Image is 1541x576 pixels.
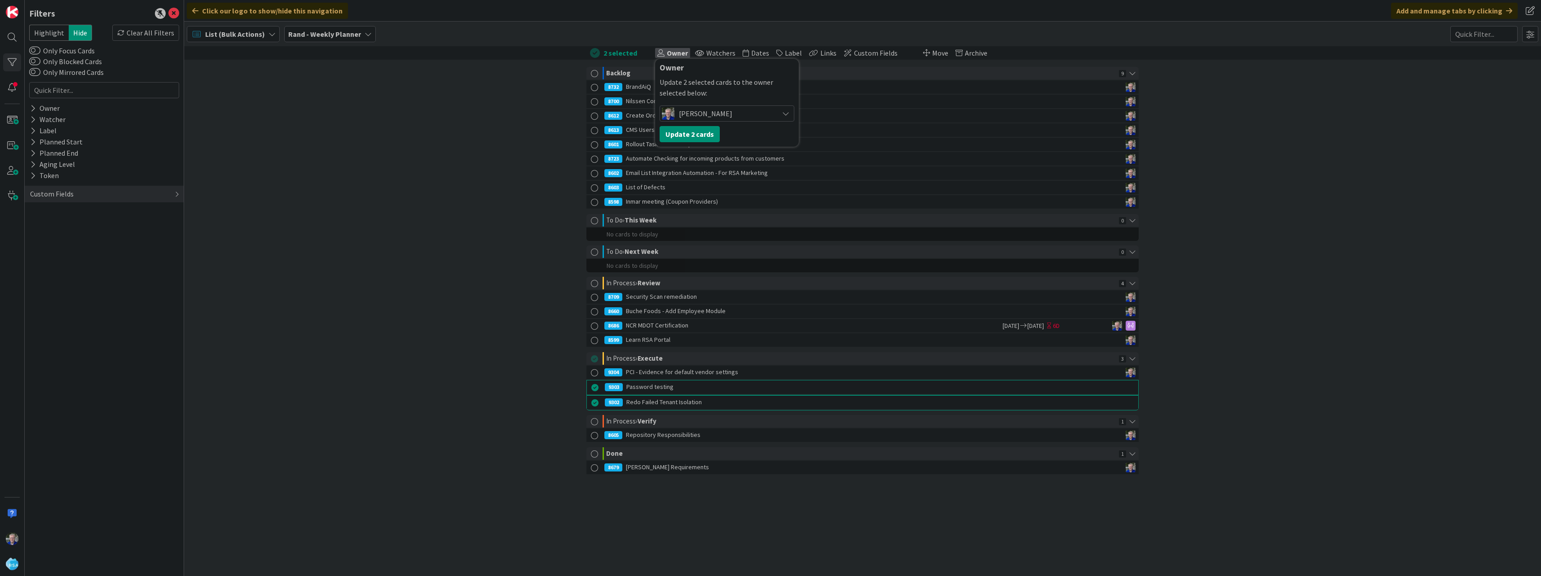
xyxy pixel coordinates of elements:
b: Next Week [625,247,658,256]
div: 8612 [604,112,622,120]
b: Execute [638,354,663,362]
div: Custom Fields [29,188,75,200]
div: 8686 [604,322,622,330]
div: Label [29,125,57,136]
img: RT [1126,463,1136,472]
img: RT [1126,125,1136,135]
div: Add and manage tabs by clicking [1391,3,1518,19]
a: 8599Learn RSA PortalRT [586,333,1139,347]
div: 8601 [604,140,622,148]
div: 8605 [604,431,622,439]
div: 8723 [604,155,622,163]
span: Links [820,48,837,57]
div: Repository Responsibilities [604,428,1060,442]
div: NCR MDOT Certification [604,319,1001,332]
a: 8612Create Order Completion GateRT [586,109,1139,122]
div: 6D [1053,321,1060,331]
div: 8732 [604,83,622,91]
img: RT [1126,197,1136,207]
div: Filters [29,7,55,20]
span: Custom Fields [854,48,898,57]
img: RT [1126,367,1136,377]
span: Move [932,48,948,57]
b: Verify [638,417,656,425]
div: Owner [660,63,794,72]
img: avatar [6,558,18,570]
a: 8709Security Scan remediationRT [586,290,1139,304]
div: No cards to display [586,259,1139,272]
input: Quick Filter... [29,82,179,98]
div: Click our logo to show/hide this navigation [187,3,348,19]
span: Dates [751,48,769,57]
button: Update 2 cards [660,126,720,142]
div: Owner [29,103,61,114]
b: Backlog [606,69,630,77]
img: RT [1126,430,1136,440]
div: Redo Failed Tenant Isolation [605,396,1059,409]
div: 9302 [605,398,623,406]
div: Clear All Filters [112,25,179,41]
div: CMS Users best practice [604,123,1060,137]
p: Update 2 selected cards to the owner selected below: [660,77,794,98]
div: 2 selected [603,46,637,60]
span: [PERSON_NAME] [679,108,732,119]
div: Token [29,170,60,181]
img: RT [1126,292,1136,302]
a: 8686NCR MDOT Certification[DATE][DATE]6DRT [586,319,1139,332]
span: 0 [1119,249,1126,256]
div: 8602 [604,169,622,177]
div: No cards to display [586,227,1139,241]
span: Label [785,48,802,57]
span: [DATE] [1027,321,1045,331]
img: RT [1126,183,1136,192]
b: Done [606,449,623,458]
div: In Process › [606,277,1116,289]
a: 8613CMS Users best practiceRT [586,123,1139,137]
div: Nilssen Conversion Issues [604,95,1060,108]
b: Review [638,279,660,287]
div: BrandAiQ [604,80,1060,94]
button: Only Mirrored Cards [29,68,40,77]
label: Only Blocked Cards [29,56,102,67]
img: RT [662,107,674,120]
div: To Do › [606,214,1116,227]
div: Password testing [605,380,1059,394]
img: RT [6,532,18,545]
a: 8700Nilssen Conversion IssuesRT [586,95,1139,108]
div: Learn RSA Portal [604,333,1060,347]
div: 8700 [604,97,622,105]
a: 9303Password testing [587,380,1138,394]
div: 8599 [604,336,622,344]
img: RT [1126,168,1136,178]
span: 1 [1119,418,1126,425]
div: 8603 [604,183,622,192]
a: 8660Buche Foods - Add Employee ModuleRT [586,305,1139,318]
div: 8709 [604,293,622,301]
span: List (Bulk Actions) [205,29,265,39]
div: 8613 [604,126,622,134]
span: 3 [1119,355,1126,362]
img: RT [1126,96,1136,106]
img: RT [1126,111,1136,121]
a: 9304PCI - Evidence for default vendor settingsRT [586,366,1139,379]
div: In Process › [606,352,1116,365]
a: 8732BrandAiQRT [586,80,1139,94]
span: 1 [1119,450,1126,458]
div: Watcher [29,114,66,125]
div: Security Scan remediation [604,290,1060,304]
div: Inmar meeting (Coupon Providers) [604,195,1060,209]
div: List of Defects [604,181,1060,194]
div: Planned Start [29,136,84,148]
button: Only Focus Cards [29,46,40,55]
div: PCI - Evidence for default vendor settings [604,366,1060,379]
img: RT [1126,82,1136,92]
label: Only Mirrored Cards [29,67,104,78]
span: 9 [1119,70,1126,77]
b: This Week [625,216,656,224]
div: [PERSON_NAME] Requirements [604,461,1060,474]
div: Email List Integration Automation - For RSA Marketing [604,166,1060,180]
a: 8598Inmar meeting (Coupon Providers)RT [586,195,1139,209]
div: Create Order Completion Gate [604,109,1060,122]
div: Automate Checking for incoming products from customers [604,152,1060,166]
button: Only Blocked Cards [29,57,40,66]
